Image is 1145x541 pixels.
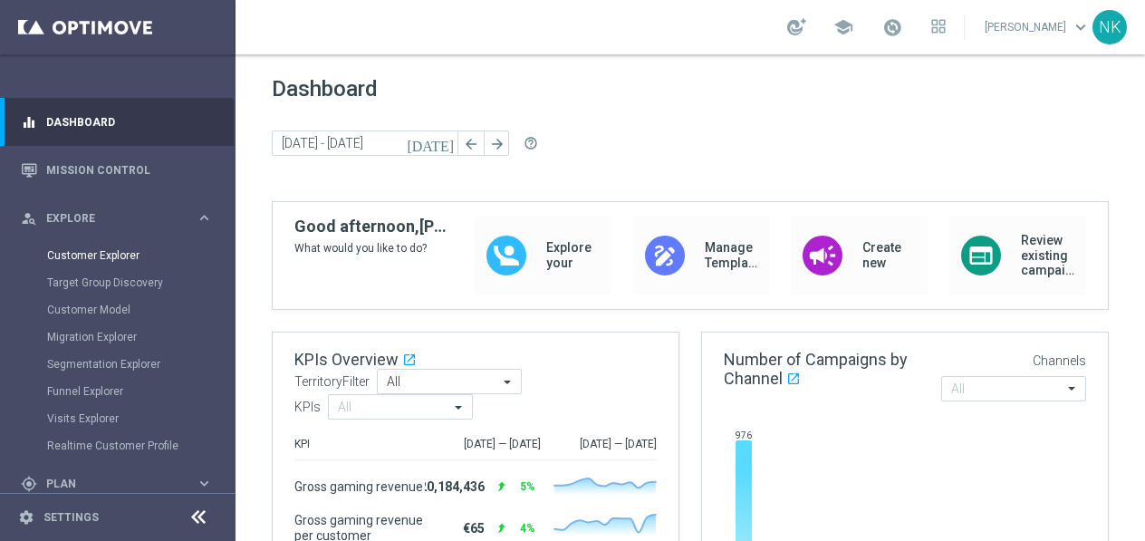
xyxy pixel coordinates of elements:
[983,14,1092,41] a: [PERSON_NAME]keyboard_arrow_down
[47,296,234,324] div: Customer Model
[21,210,196,227] div: Explore
[47,269,234,296] div: Target Group Discovery
[20,163,214,178] button: Mission Control
[21,476,37,492] i: gps_fixed
[46,146,213,194] a: Mission Control
[47,330,188,344] a: Migration Explorer
[47,384,188,399] a: Funnel Explorer
[47,248,188,263] a: Customer Explorer
[21,146,213,194] div: Mission Control
[47,378,234,405] div: Funnel Explorer
[43,512,99,523] a: Settings
[21,114,37,130] i: equalizer
[47,405,234,432] div: Visits Explorer
[47,303,188,317] a: Customer Model
[47,275,188,290] a: Target Group Discovery
[47,432,234,459] div: Realtime Customer Profile
[833,17,853,37] span: school
[47,357,188,372] a: Segmentation Explorer
[47,351,234,378] div: Segmentation Explorer
[47,242,234,269] div: Customer Explorer
[46,98,213,146] a: Dashboard
[21,210,37,227] i: person_search
[20,211,214,226] button: person_search Explore keyboard_arrow_right
[21,98,213,146] div: Dashboard
[1092,10,1127,44] div: NK
[46,213,196,224] span: Explore
[46,478,196,489] span: Plan
[196,209,213,227] i: keyboard_arrow_right
[1071,17,1091,37] span: keyboard_arrow_down
[47,411,188,426] a: Visits Explorer
[18,509,34,526] i: settings
[20,115,214,130] button: equalizer Dashboard
[21,476,196,492] div: Plan
[20,477,214,491] button: gps_fixed Plan keyboard_arrow_right
[47,324,234,351] div: Migration Explorer
[47,439,188,453] a: Realtime Customer Profile
[196,475,213,492] i: keyboard_arrow_right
